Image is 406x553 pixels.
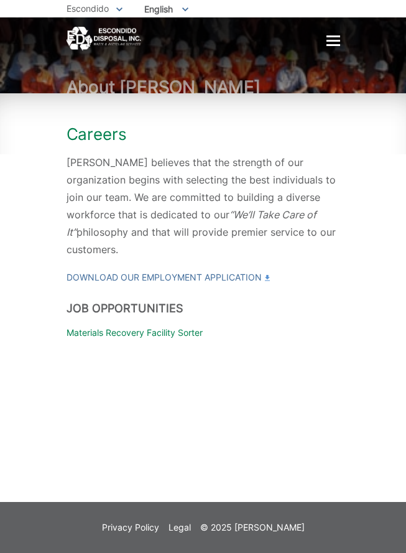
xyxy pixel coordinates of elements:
a: Legal [168,521,191,534]
h2: Job Opportunities [67,302,340,315]
span: Escondido [67,3,109,14]
p: © 2025 [PERSON_NAME] [200,521,305,534]
h2: About [PERSON_NAME] [67,78,340,96]
a: Download our Employment Application [67,271,270,284]
p: Materials Recovery Facility Sorter [67,326,340,340]
h1: Careers [67,124,340,144]
a: Privacy Policy [102,521,159,534]
p: [PERSON_NAME] believes that the strength of our organization begins with selecting the best indiv... [67,154,340,258]
em: “We’ll Take Care of It” [67,208,316,238]
a: EDCD logo. Return to the homepage. [67,27,141,51]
